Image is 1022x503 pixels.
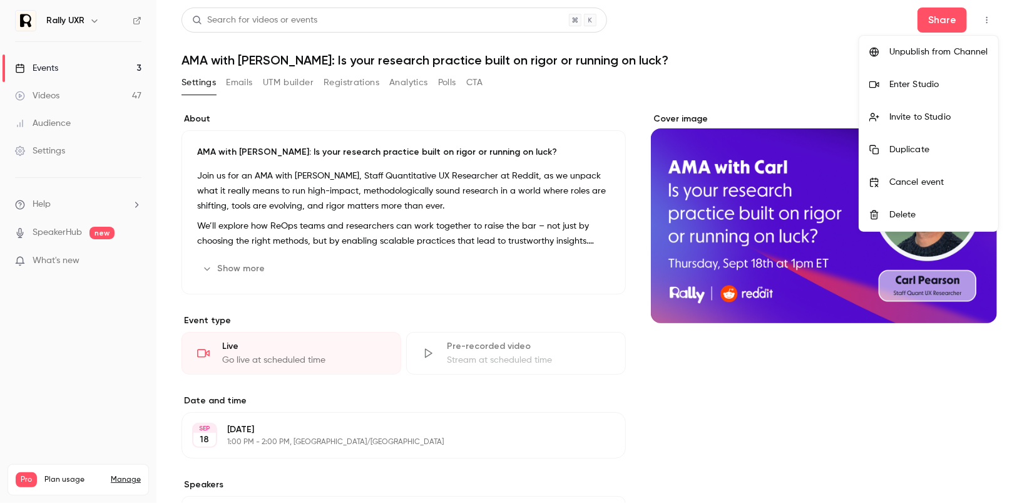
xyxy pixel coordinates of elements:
div: Duplicate [889,143,988,156]
div: Cancel event [889,176,988,189]
div: Enter Studio [889,78,988,91]
div: Invite to Studio [889,111,988,123]
div: Unpublish from Channel [889,46,988,58]
div: Delete [889,209,988,221]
